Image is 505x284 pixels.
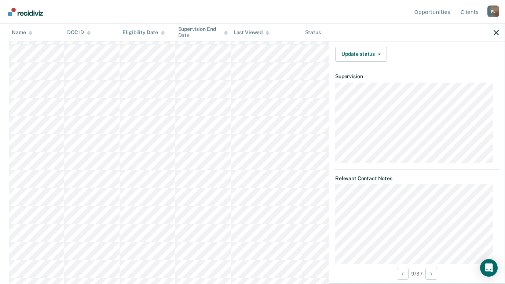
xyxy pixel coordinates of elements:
[122,29,165,36] div: Eligibility Date
[487,6,499,17] button: Profile dropdown button
[329,264,505,283] div: 9 / 37
[305,29,321,36] div: Status
[234,29,269,36] div: Last Viewed
[397,268,409,280] button: Previous Opportunity
[335,47,387,62] button: Update status
[335,175,499,182] dt: Relevant Contact Notes
[8,8,43,16] img: Recidiviz
[487,6,499,17] div: P L
[335,73,499,80] dt: Supervision
[12,29,32,36] div: Name
[480,259,498,277] div: Open Intercom Messenger
[67,29,91,36] div: DOC ID
[178,26,228,39] div: Supervision End Date
[425,268,437,280] button: Next Opportunity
